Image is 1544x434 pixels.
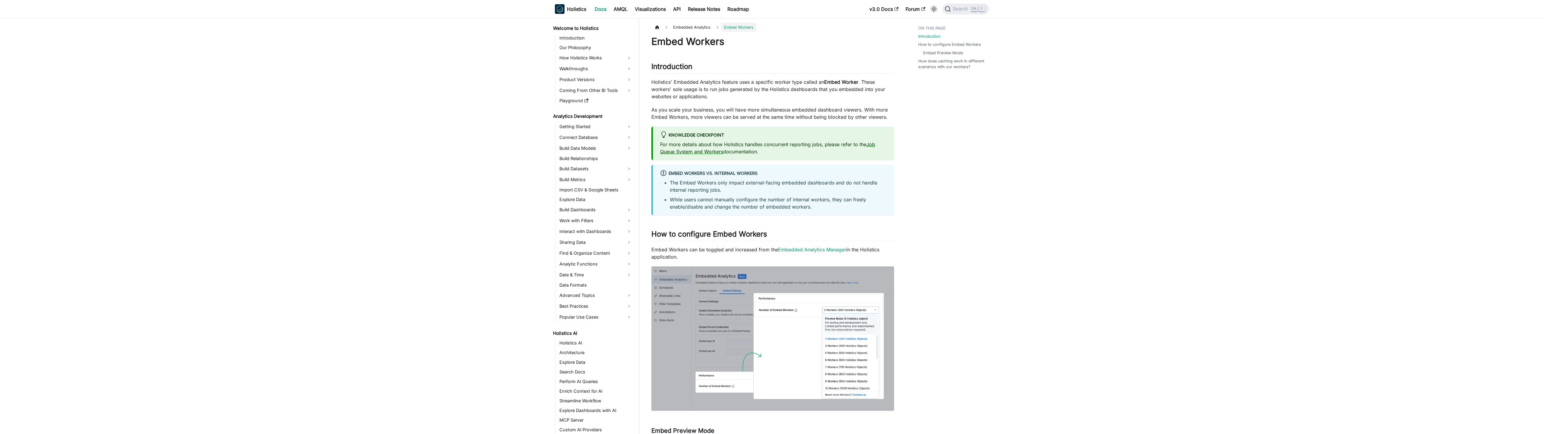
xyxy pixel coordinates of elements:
[670,23,713,32] span: Embedded Analytics
[558,164,634,174] a: Build Datasets
[558,406,634,415] a: Explore Dashboards with AI
[558,416,634,424] a: MCP Server
[651,266,894,411] img: Enable Embed
[923,50,963,56] a: Embed Preview Mode
[979,6,985,11] kbd: K
[778,247,846,253] a: Embedded Analytics Manager
[558,259,634,269] a: Analytic Functions
[651,23,663,32] a: Home page
[558,34,634,42] a: Introduction
[558,53,634,63] a: How Holistics Works
[558,377,634,386] a: Perform AI Queries
[551,329,634,338] a: Holistics AI
[555,4,586,14] a: HolisticsHolistics
[724,4,753,14] a: Roadmap
[558,387,634,395] a: Enrich Context for AI
[558,270,634,280] a: Date & Time
[558,358,634,366] a: Explore Data
[610,4,631,14] a: AMQL
[670,196,887,210] li: While users cannot manually configure the number of internal workers, they can freely enable/disa...
[558,397,634,405] a: Streamline Workflow
[951,6,972,12] span: Search
[631,4,669,14] a: Visualizations
[591,4,610,14] a: Docs
[651,23,894,32] nav: Breadcrumbs
[651,230,894,241] h2: How to configure Embed Workers
[660,170,887,178] div: Embed Workers vs. internal workers
[558,86,634,95] a: Coming From Other BI Tools
[558,133,634,142] a: Connect Database
[558,186,634,194] a: Import CSV & Google Sheets
[558,312,634,322] a: Popular Use Cases
[558,64,634,74] a: Walkthroughs
[551,112,634,121] a: Analytics Development
[558,339,634,347] a: Holistics AI
[918,58,986,70] a: How does caching work in different scenarios with our workers?
[824,79,858,85] strong: Embed Worker
[651,106,894,121] p: As you scale your business, you will have more simultaneous embedded dashboard viewers. With more...
[549,18,639,434] nav: Docs sidebar
[721,23,756,32] span: Embed Workers
[558,143,634,153] a: Build Data Models
[558,248,634,258] a: Find & Organize Content
[558,216,634,225] a: Work with Filters
[929,4,939,14] button: Switch between dark and light mode (currently light mode)
[651,78,894,100] p: Holistics' Embedded Analytics feature uses a specific worker type called an . These workers' sole...
[558,237,634,247] a: Sharing Data
[558,205,634,215] a: Build Dashboards
[660,141,887,155] p: For more details about how Holistics handles concurrent reporting jobs, please refer to the docum...
[942,4,989,14] button: Search (Ctrl+K)
[558,291,634,300] a: Advanced Topics
[918,33,941,39] a: Introduction
[558,75,634,84] a: Product Versions
[558,348,634,357] a: Architecture
[558,175,634,184] a: Build Metrics
[558,154,634,163] a: Build Relationships
[918,42,981,47] a: How to configure Embed Workers
[558,195,634,204] a: Explore Data
[651,62,894,74] h2: Introduction
[558,368,634,376] a: Search Docs
[866,4,902,14] a: v3.0 Docs
[555,4,565,14] img: Holistics
[651,246,894,260] p: Embed Workers can be toggled and increased from the in the Holistics application.
[651,36,894,48] h1: Embed Workers
[567,5,586,13] b: Holistics
[558,122,634,131] a: Getting Started
[558,227,634,236] a: Interact with Dashboards
[669,4,684,14] a: API
[558,43,634,52] a: Our Philosophy
[558,426,634,434] a: Custom AI Providers
[670,179,887,193] li: The Embed Workers only impact external-facing embedded dashboards and do not handle internal repo...
[558,281,634,289] a: Data Formats
[558,96,634,105] a: Playground
[660,131,887,139] div: Knowledge Checkpoint
[902,4,929,14] a: Forum
[684,4,724,14] a: Release Notes
[558,301,634,311] a: Best Practices
[551,24,634,33] a: Welcome to Holistics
